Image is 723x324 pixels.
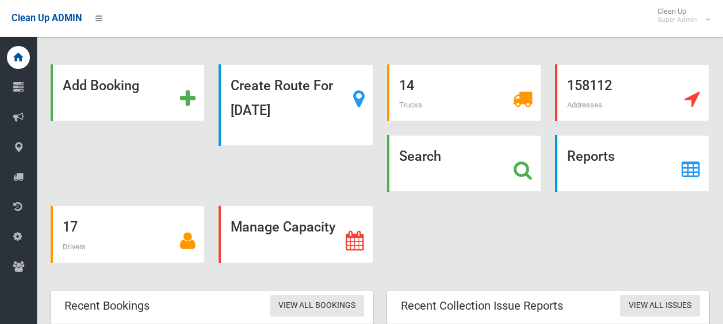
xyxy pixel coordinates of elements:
[555,135,709,192] a: Reports
[567,148,615,164] strong: Reports
[399,148,441,164] strong: Search
[219,64,373,146] a: Create Route For [DATE]
[270,295,364,317] a: View All Bookings
[51,295,163,317] header: Recent Bookings
[567,101,602,109] span: Addresses
[12,13,82,24] span: Clean Up ADMIN
[63,219,78,235] strong: 17
[387,64,541,121] a: 14 Trucks
[652,7,709,24] span: Clean Up
[555,64,709,121] a: 158112 Addresses
[399,101,422,109] span: Trucks
[387,295,577,317] header: Recent Collection Issue Reports
[567,78,612,94] strong: 158112
[63,242,86,251] span: Drivers
[51,64,205,121] a: Add Booking
[620,295,700,317] a: View All Issues
[387,135,541,192] a: Search
[231,219,335,235] strong: Manage Capacity
[63,78,139,94] strong: Add Booking
[399,78,414,94] strong: 14
[657,16,697,24] small: Super Admin
[231,78,333,118] strong: Create Route For [DATE]
[219,206,373,263] a: Manage Capacity
[51,206,205,263] a: 17 Drivers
